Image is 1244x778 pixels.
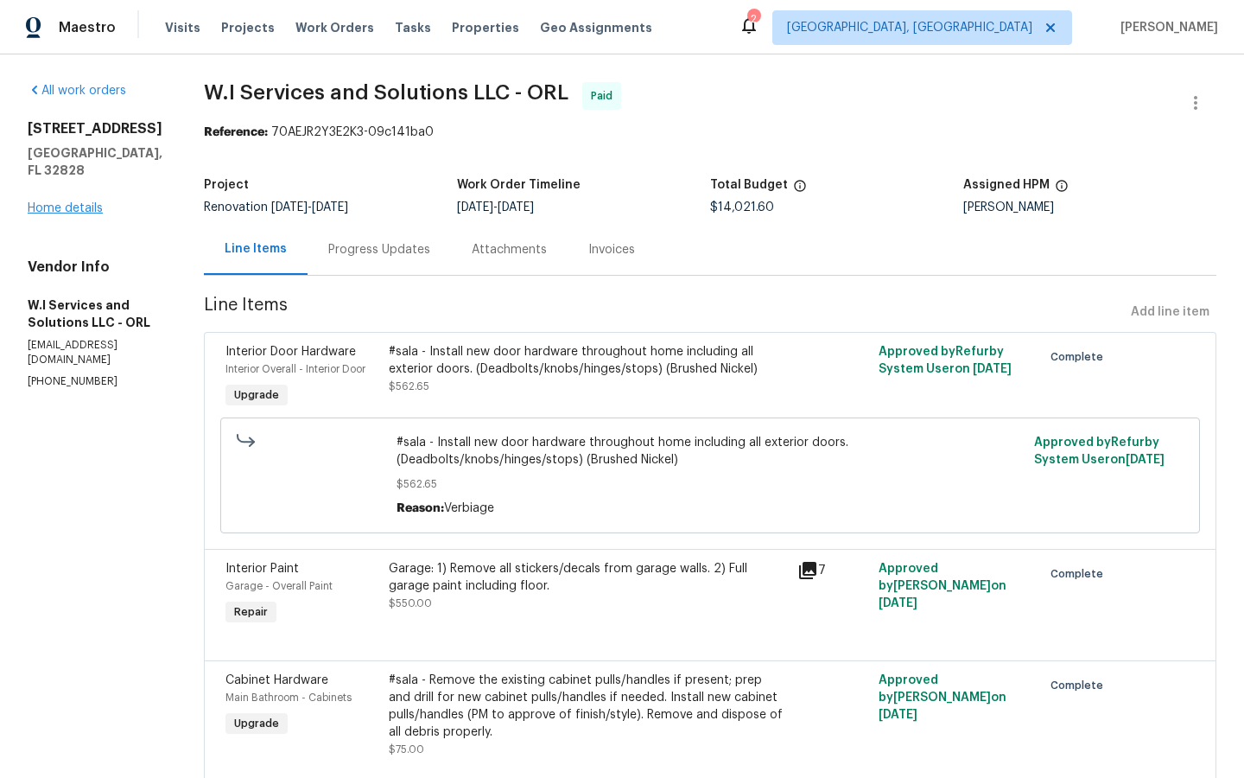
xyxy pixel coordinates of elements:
h4: Vendor Info [28,258,162,276]
span: [DATE] [973,363,1012,375]
span: Upgrade [227,715,286,732]
span: $550.00 [389,598,432,609]
span: [DATE] [879,597,917,609]
span: Geo Assignments [540,19,652,36]
span: Upgrade [227,386,286,404]
span: Complete [1050,677,1110,694]
a: Home details [28,202,103,214]
span: $562.65 [397,475,1025,493]
span: $75.00 [389,744,424,755]
p: [PHONE_NUMBER] [28,374,162,389]
div: Line Items [225,240,287,258]
h5: [GEOGRAPHIC_DATA], FL 32828 [28,144,162,179]
h5: W.I Services and Solutions LLC - ORL [28,297,162,331]
span: Interior Door Hardware [225,346,356,358]
span: Tasks [395,22,431,34]
span: Repair [227,603,275,621]
div: Garage: 1) Remove all stickers/decals from garage walls. 2) Full garage paint including floor. [389,560,787,595]
span: Renovation [204,201,348,214]
div: Progress Updates [328,241,430,258]
span: Cabinet Hardware [225,674,328,686]
span: Garage - Overall Paint [225,581,333,591]
span: $14,021.60 [710,201,774,214]
span: Approved by [PERSON_NAME] on [879,674,1006,721]
span: Properties [452,19,519,36]
span: W.I Services and Solutions LLC - ORL [204,82,568,103]
div: #sala - Install new door hardware throughout home including all exterior doors. (Deadbolts/knobs/... [389,343,787,378]
span: [DATE] [457,201,493,214]
span: [GEOGRAPHIC_DATA], [GEOGRAPHIC_DATA] [787,19,1032,36]
span: Work Orders [295,19,374,36]
span: Complete [1050,348,1110,366]
div: Attachments [472,241,547,258]
span: #sala - Install new door hardware throughout home including all exterior doors. (Deadbolts/knobs/... [397,434,1025,469]
span: Approved by [PERSON_NAME] on [879,563,1006,609]
span: Main Bathroom - Cabinets [225,692,352,703]
h5: Work Order Timeline [457,179,581,191]
span: - [271,201,348,214]
div: [PERSON_NAME] [963,201,1216,214]
span: [DATE] [312,201,348,214]
div: 7 [797,560,868,581]
span: Approved by Refurby System User on [879,346,1012,375]
span: Projects [221,19,275,36]
span: Interior Overall - Interior Door [225,364,365,374]
span: Interior Paint [225,563,299,575]
span: The hpm assigned to this work order. [1055,179,1069,201]
span: Line Items [204,297,1124,328]
span: [PERSON_NAME] [1114,19,1218,36]
span: Maestro [59,19,116,36]
span: Complete [1050,565,1110,583]
b: Reference: [204,126,268,138]
span: [DATE] [271,201,308,214]
h2: [STREET_ADDRESS] [28,120,162,137]
span: $562.65 [389,381,429,392]
div: 2 [747,10,759,28]
span: Approved by Refurby System User on [1034,437,1165,466]
span: [DATE] [1126,454,1165,466]
h5: Project [204,179,249,191]
span: Verbiage [444,502,494,514]
h5: Total Budget [710,179,788,191]
span: Reason: [397,502,444,514]
span: The total cost of line items that have been proposed by Opendoor. This sum includes line items th... [793,179,807,201]
div: #sala - Remove the existing cabinet pulls/handles if present; prep and drill for new cabinet pull... [389,672,787,741]
span: [DATE] [498,201,534,214]
span: [DATE] [879,709,917,721]
p: [EMAIL_ADDRESS][DOMAIN_NAME] [28,338,162,367]
div: 70AEJR2Y3E2K3-09c141ba0 [204,124,1216,141]
span: - [457,201,534,214]
span: Visits [165,19,200,36]
div: Invoices [588,241,635,258]
span: Paid [591,87,619,105]
a: All work orders [28,85,126,97]
h5: Assigned HPM [963,179,1050,191]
